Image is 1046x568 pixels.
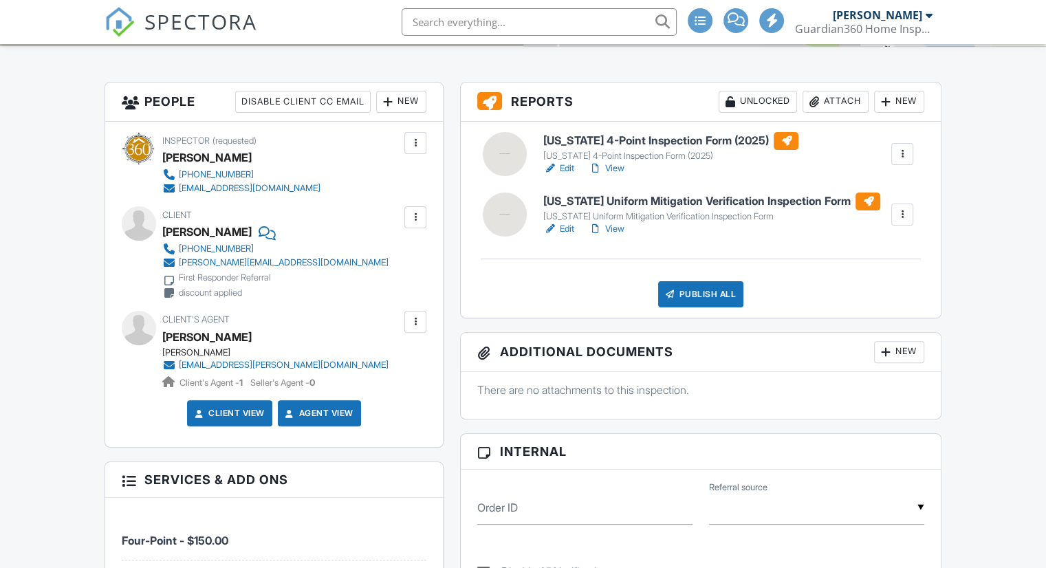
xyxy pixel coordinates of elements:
[461,434,941,470] h3: Internal
[192,406,265,420] a: Client View
[179,378,245,388] span: Client's Agent -
[105,19,257,47] a: SPECTORA
[543,162,574,175] a: Edit
[543,151,798,162] div: [US_STATE] 4-Point Inspection Form (2025)
[874,341,924,363] div: New
[709,481,767,494] label: Referral source
[162,210,192,220] span: Client
[874,91,924,113] div: New
[162,327,252,347] a: [PERSON_NAME]
[235,91,371,113] div: Disable Client CC Email
[543,193,880,223] a: [US_STATE] Uniform Mitigation Verification Inspection Form [US_STATE] Uniform Mitigation Verifica...
[543,211,880,222] div: [US_STATE] Uniform Mitigation Verification Inspection Form
[105,462,443,498] h3: Services & Add ons
[477,500,518,515] label: Order ID
[402,8,677,36] input: Search everything...
[833,8,922,22] div: [PERSON_NAME]
[658,281,744,307] div: Publish All
[588,222,624,236] a: View
[795,22,933,36] div: Guardian360 Home Inspections and Management, LLC
[543,132,798,162] a: [US_STATE] 4-Point Inspection Form (2025) [US_STATE] 4-Point Inspection Form (2025)
[162,242,389,256] a: [PHONE_NUMBER]
[543,132,798,150] h6: [US_STATE] 4-Point Inspection Form (2025)
[543,193,880,210] h6: [US_STATE] Uniform Mitigation Verification Inspection Form
[461,333,941,372] h3: Additional Documents
[803,91,869,113] div: Attach
[461,83,941,122] h3: Reports
[543,222,574,236] a: Edit
[144,7,257,36] span: SPECTORA
[122,534,228,547] span: Four-Point - $150.00
[122,508,426,560] li: Service: Four-Point
[179,169,254,180] div: [PHONE_NUMBER]
[162,182,320,195] a: [EMAIL_ADDRESS][DOMAIN_NAME]
[179,287,242,298] div: discount applied
[179,360,389,371] div: [EMAIL_ADDRESS][PERSON_NAME][DOMAIN_NAME]
[179,272,271,283] div: First Responder Referral
[179,243,254,254] div: [PHONE_NUMBER]
[477,382,924,397] p: There are no attachments to this inspection.
[588,162,624,175] a: View
[283,406,353,420] a: Agent View
[719,91,797,113] div: Unlocked
[162,168,320,182] a: [PHONE_NUMBER]
[162,256,389,270] a: [PERSON_NAME][EMAIL_ADDRESS][DOMAIN_NAME]
[376,91,426,113] div: New
[162,358,389,372] a: [EMAIL_ADDRESS][PERSON_NAME][DOMAIN_NAME]
[162,314,230,325] span: Client's Agent
[105,83,443,122] h3: People
[250,378,315,388] span: Seller's Agent -
[179,257,389,268] div: [PERSON_NAME][EMAIL_ADDRESS][DOMAIN_NAME]
[239,378,243,388] strong: 1
[162,135,210,146] span: Inspector
[162,347,400,358] div: [PERSON_NAME]
[162,221,252,242] div: [PERSON_NAME]
[179,183,320,194] div: [EMAIL_ADDRESS][DOMAIN_NAME]
[105,7,135,37] img: The Best Home Inspection Software - Spectora
[213,135,257,146] span: (requested)
[162,147,252,168] div: [PERSON_NAME]
[309,378,315,388] strong: 0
